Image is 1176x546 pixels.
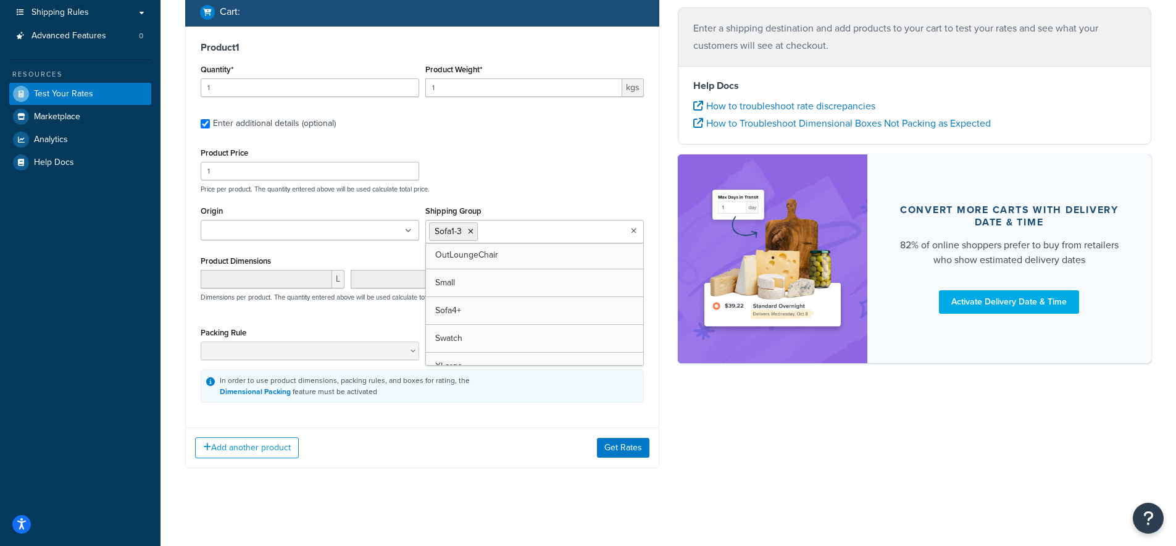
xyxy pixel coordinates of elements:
[425,65,482,74] label: Product Weight*
[435,276,455,289] span: Small
[201,256,271,266] label: Product Dimensions
[9,25,151,48] li: Advanced Features
[435,225,462,238] span: Sofa1-3
[693,116,991,130] a: How to Troubleshoot Dimensional Boxes Not Packing as Expected
[426,325,643,352] a: Swatch
[201,119,210,128] input: Enter additional details (optional)
[9,25,151,48] a: Advanced Features0
[426,297,643,324] a: Sofa4+
[426,269,643,296] a: Small
[220,386,291,397] a: Dimensional Packing
[693,20,1136,54] p: Enter a shipping destination and add products to your cart to test your rates and see what your c...
[220,6,240,17] h2: Cart :
[435,304,461,317] span: Sofa4+
[201,78,419,97] input: 0
[425,78,622,97] input: 0.00
[9,128,151,151] a: Analytics
[426,353,643,380] a: XLarge
[9,69,151,80] div: Resources
[31,7,89,18] span: Shipping Rules
[139,31,143,41] span: 0
[425,206,482,216] label: Shipping Group
[34,135,68,145] span: Analytics
[693,99,875,113] a: How to troubleshoot rate discrepancies
[9,1,151,24] a: Shipping Rules
[213,115,336,132] div: Enter additional details (optional)
[622,78,644,97] span: kgs
[34,112,80,122] span: Marketplace
[34,89,93,99] span: Test Your Rates
[696,173,849,345] img: feature-image-ddt-36eae7f7280da8017bfb280eaccd9c446f90b1fe08728e4019434db127062ab4.png
[201,148,248,157] label: Product Price
[201,206,223,216] label: Origin
[939,290,1079,314] a: Activate Delivery Date & Time
[435,359,462,372] span: XLarge
[9,151,151,174] a: Help Docs
[201,41,644,54] h3: Product 1
[201,328,246,337] label: Packing Rule
[195,437,299,458] button: Add another product
[897,204,1122,229] div: Convert more carts with delivery date & time
[198,293,456,301] p: Dimensions per product. The quantity entered above will be used calculate total volume.
[31,31,106,41] span: Advanced Features
[426,241,643,269] a: OutLoungeChair
[897,238,1122,267] div: 82% of online shoppers prefer to buy from retailers who show estimated delivery dates
[9,106,151,128] a: Marketplace
[1133,503,1164,534] button: Open Resource Center
[693,78,1136,93] h4: Help Docs
[435,248,498,261] span: OutLoungeChair
[201,65,233,74] label: Quantity*
[597,438,649,458] button: Get Rates
[220,375,470,397] div: In order to use product dimensions, packing rules, and boxes for rating, the feature must be acti...
[435,332,462,345] span: Swatch
[332,270,344,288] span: L
[34,157,74,168] span: Help Docs
[198,185,647,193] p: Price per product. The quantity entered above will be used calculate total price.
[9,83,151,105] a: Test Your Rates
